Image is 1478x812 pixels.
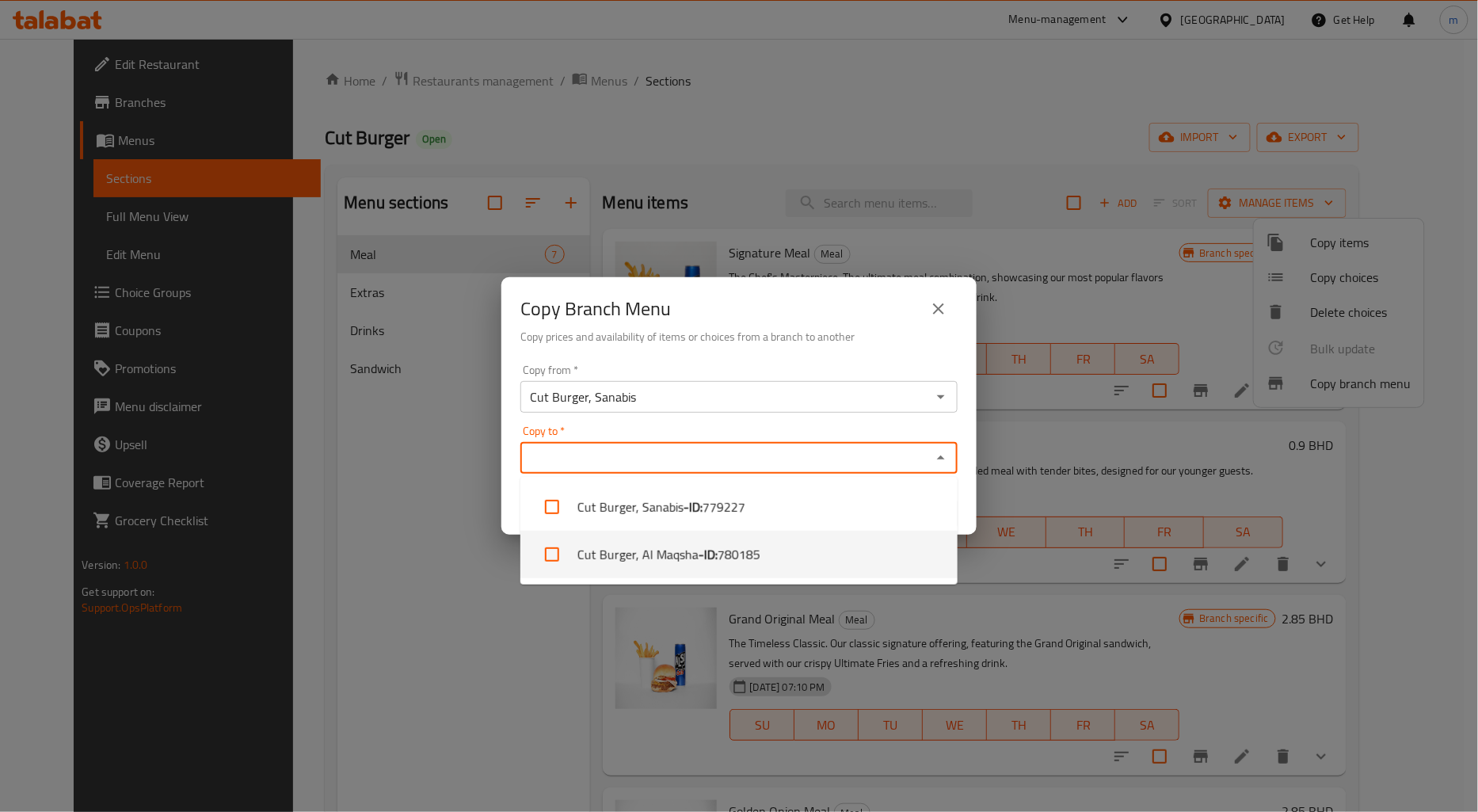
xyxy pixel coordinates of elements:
[520,296,671,322] h2: Copy Branch Menu
[718,545,760,564] span: 780185
[699,545,718,564] b: - ID:
[520,328,958,345] h6: Copy prices and availability of items or choices from a branch to another
[520,531,958,578] li: Cut Burger, Al Maqsha
[520,483,958,531] li: Cut Burger, Sanabis
[930,386,952,408] button: Open
[684,497,703,517] b: - ID:
[703,497,745,517] span: 779227
[930,447,952,469] button: Close
[920,290,958,328] button: close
